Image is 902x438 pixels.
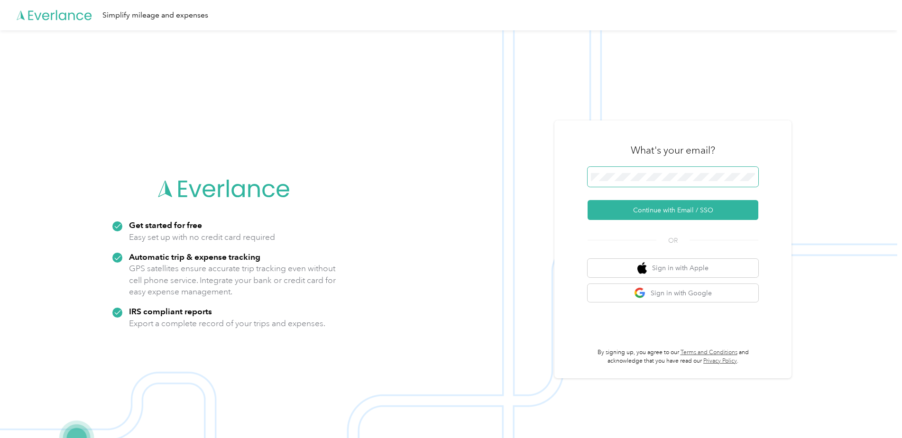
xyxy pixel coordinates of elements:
p: GPS satellites ensure accurate trip tracking even without cell phone service. Integrate your bank... [129,263,336,298]
img: google logo [634,287,646,299]
img: apple logo [637,262,647,274]
strong: Get started for free [129,220,202,230]
h3: What's your email? [631,144,715,157]
strong: Automatic trip & expense tracking [129,252,260,262]
strong: IRS compliant reports [129,306,212,316]
a: Terms and Conditions [681,349,737,356]
div: Simplify mileage and expenses [102,9,208,21]
p: Export a complete record of your trips and expenses. [129,318,325,329]
p: By signing up, you agree to our and acknowledge that you have read our . [588,348,758,365]
button: apple logoSign in with Apple [588,259,758,277]
span: OR [656,236,690,246]
p: Easy set up with no credit card required [129,231,275,243]
a: Privacy Policy [703,357,737,365]
button: Continue with Email / SSO [588,200,758,220]
button: google logoSign in with Google [588,284,758,302]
